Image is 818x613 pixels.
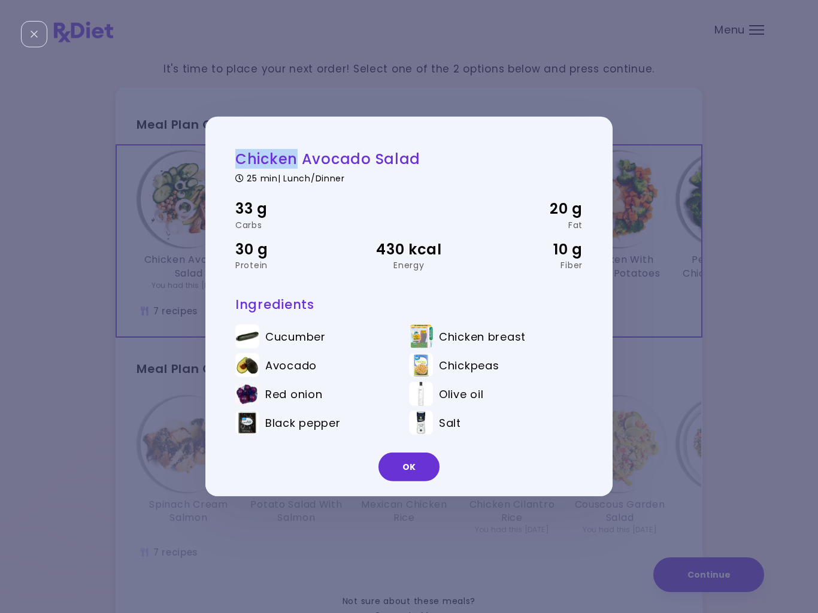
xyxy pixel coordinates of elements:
div: 25 min | Lunch/Dinner [235,171,583,183]
div: Fiber [467,261,583,269]
div: 10 g [467,238,583,260]
div: 33 g [235,198,351,220]
span: Cucumber [265,330,326,343]
div: Close [21,21,47,47]
span: Red onion [265,387,322,400]
div: 430 kcal [351,238,466,260]
div: 20 g [467,198,583,220]
div: 30 g [235,238,351,260]
span: Chickpeas [439,359,499,372]
div: Energy [351,261,466,269]
h3: Ingredients [235,296,583,312]
span: Black pepper [265,416,341,429]
span: Chicken breast [439,330,526,343]
span: Salt [439,416,461,429]
span: Avocado [265,359,317,372]
div: Protein [235,261,351,269]
h2: Chicken Avocado Salad [235,150,583,168]
span: Olive oil [439,387,483,400]
div: Carbs [235,220,351,229]
div: Fat [467,220,583,229]
button: OK [378,453,440,481]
